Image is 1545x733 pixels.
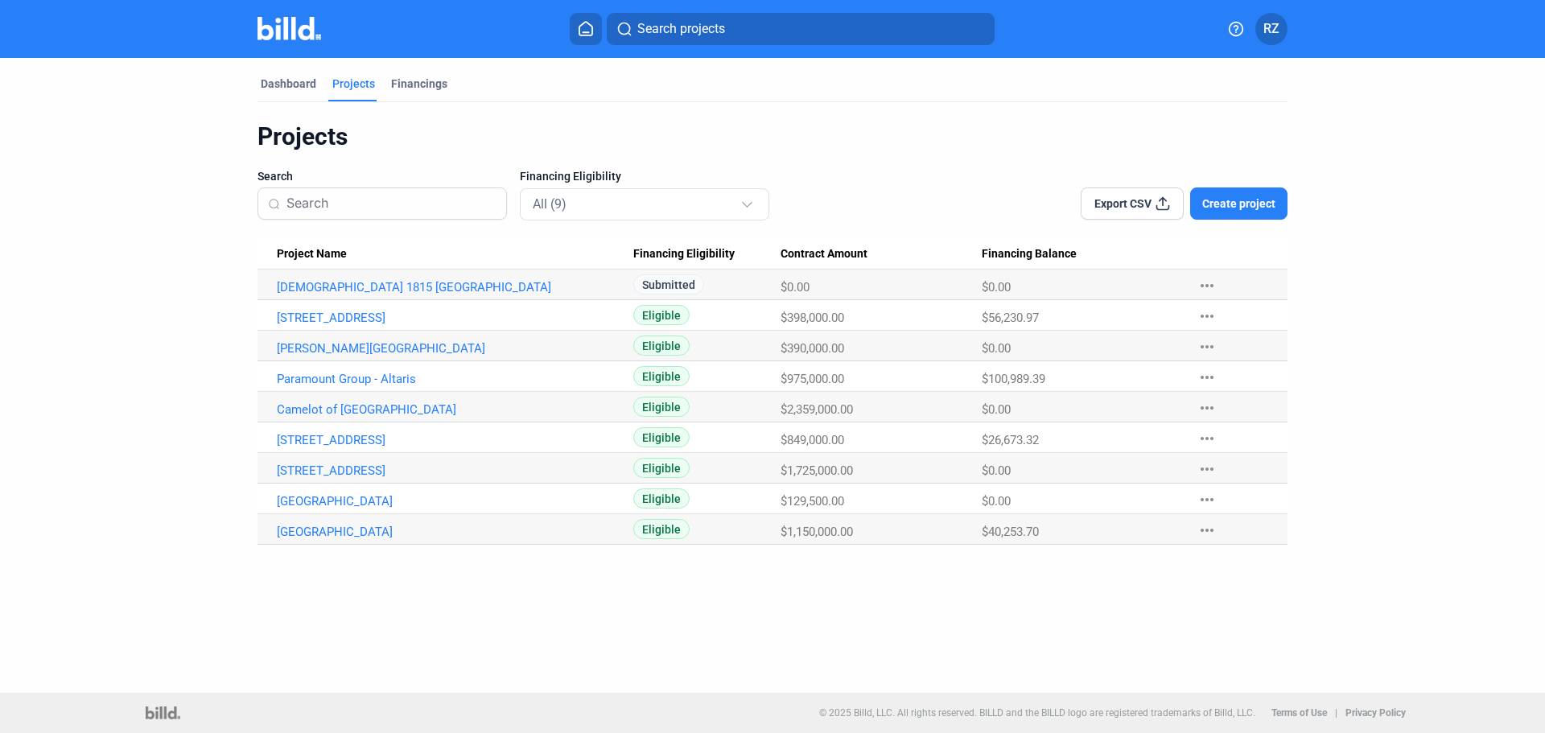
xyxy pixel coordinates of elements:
[1197,276,1217,295] mat-icon: more_horiz
[607,13,995,45] button: Search projects
[633,274,704,294] span: Submitted
[1335,707,1337,719] p: |
[633,366,690,386] span: Eligible
[982,311,1039,325] span: $56,230.97
[1197,368,1217,387] mat-icon: more_horiz
[257,168,293,184] span: Search
[261,76,316,92] div: Dashboard
[277,247,347,261] span: Project Name
[781,525,853,539] span: $1,150,000.00
[781,463,853,478] span: $1,725,000.00
[633,397,690,417] span: Eligible
[277,341,633,356] a: [PERSON_NAME][GEOGRAPHIC_DATA]
[781,402,853,417] span: $2,359,000.00
[819,707,1255,719] p: © 2025 Billd, LLC. All rights reserved. BILLD and the BILLD logo are registered trademarks of Bil...
[982,247,1077,261] span: Financing Balance
[1255,13,1287,45] button: RZ
[146,706,180,719] img: logo
[1345,707,1406,719] b: Privacy Policy
[277,311,633,325] a: [STREET_ADDRESS]
[277,372,633,386] a: Paramount Group - Altaris
[277,494,633,509] a: [GEOGRAPHIC_DATA]
[277,525,633,539] a: [GEOGRAPHIC_DATA]
[332,76,375,92] div: Projects
[533,196,566,212] mat-select-trigger: All (9)
[781,341,844,356] span: $390,000.00
[277,280,633,294] a: [DEMOGRAPHIC_DATA] 1815 [GEOGRAPHIC_DATA]
[286,187,496,220] input: Search
[1094,196,1152,212] span: Export CSV
[781,311,844,325] span: $398,000.00
[1081,187,1184,220] button: Export CSV
[1197,521,1217,540] mat-icon: more_horiz
[1271,707,1327,719] b: Terms of Use
[1197,459,1217,479] mat-icon: more_horiz
[1190,187,1287,220] button: Create project
[257,17,321,40] img: Billd Company Logo
[633,336,690,356] span: Eligible
[277,433,633,447] a: [STREET_ADDRESS]
[277,463,633,478] a: [STREET_ADDRESS]
[982,372,1045,386] span: $100,989.39
[633,519,690,539] span: Eligible
[391,76,447,92] div: Financings
[982,525,1039,539] span: $40,253.70
[982,463,1011,478] span: $0.00
[1197,429,1217,448] mat-icon: more_horiz
[1263,19,1279,39] span: RZ
[781,247,867,261] span: Contract Amount
[982,433,1039,447] span: $26,673.32
[633,488,690,509] span: Eligible
[637,19,725,39] span: Search projects
[1197,398,1217,418] mat-icon: more_horiz
[633,247,735,261] span: Financing Eligibility
[520,168,621,184] span: Financing Eligibility
[781,372,844,386] span: $975,000.00
[781,494,844,509] span: $129,500.00
[633,427,690,447] span: Eligible
[633,247,781,261] div: Financing Eligibility
[781,433,844,447] span: $849,000.00
[277,247,633,261] div: Project Name
[257,121,1287,152] div: Projects
[982,402,1011,417] span: $0.00
[1197,337,1217,356] mat-icon: more_horiz
[1197,307,1217,326] mat-icon: more_horiz
[633,305,690,325] span: Eligible
[982,280,1011,294] span: $0.00
[781,280,810,294] span: $0.00
[781,247,982,261] div: Contract Amount
[633,458,690,478] span: Eligible
[1197,490,1217,509] mat-icon: more_horiz
[982,341,1011,356] span: $0.00
[982,247,1181,261] div: Financing Balance
[277,402,633,417] a: Camelot of [GEOGRAPHIC_DATA]
[982,494,1011,509] span: $0.00
[1202,196,1275,212] span: Create project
